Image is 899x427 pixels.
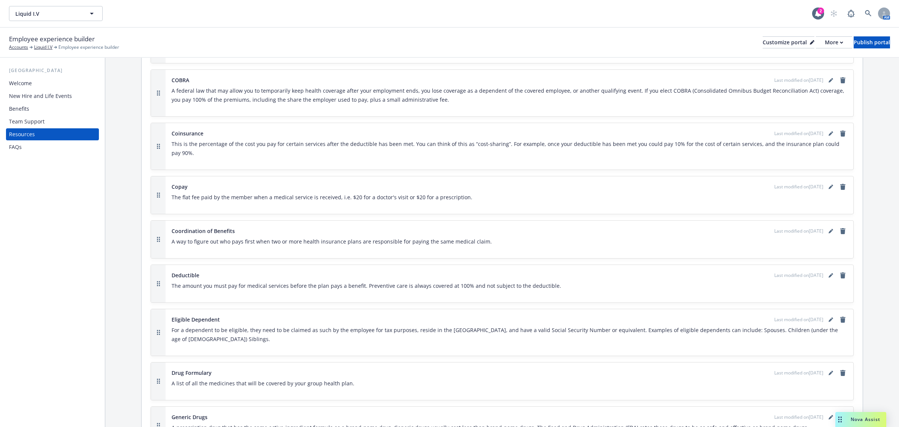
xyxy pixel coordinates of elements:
a: Report a Bug [844,6,859,21]
a: Start snowing [826,6,841,21]
span: Coordination of Benefits [172,227,235,235]
span: Employee experience builder [9,34,95,44]
a: editPencil [826,271,835,280]
button: Nova Assist [835,412,886,427]
span: Last modified on [DATE] [774,414,823,421]
a: editPencil [826,315,835,324]
a: editPencil [826,129,835,138]
a: New Hire and Life Events [6,90,99,102]
div: Drag to move [835,412,845,427]
a: Accounts [9,44,28,51]
span: Last modified on [DATE] [774,272,823,279]
span: Eligible Dependent [172,316,220,323]
p: A federal law that may allow you to temporarily keep health coverage after your employment ends, ... [172,86,847,104]
span: Last modified on [DATE] [774,370,823,376]
div: Welcome [9,77,32,89]
a: Resources [6,128,99,140]
span: COBRA [172,76,189,84]
div: New Hire and Life Events [9,90,72,102]
span: Last modified on [DATE] [774,130,823,137]
a: Search [861,6,876,21]
a: editPencil [826,182,835,191]
button: Liquid I.V [9,6,103,21]
p: The flat fee paid by the member when a medical service is received, i.e. $20 for a doctor's visit... [172,193,847,202]
button: Customize portal [763,36,814,48]
span: Nova Assist [851,416,880,422]
button: More [816,36,852,48]
div: Publish portal [854,37,890,48]
a: editPencil [826,413,835,422]
span: Last modified on [DATE] [774,228,823,235]
div: Team Support [9,116,45,128]
span: Last modified on [DATE] [774,316,823,323]
a: remove [838,76,847,85]
div: [GEOGRAPHIC_DATA] [6,67,99,74]
p: A way to figure out who pays first when two or more health insurance plans are responsible for pa... [172,237,847,246]
a: editPencil [826,76,835,85]
span: Coinsurance [172,129,203,137]
span: Generic Drugs [172,413,208,421]
span: Copay [172,183,188,191]
div: FAQs [9,141,22,153]
a: remove [838,129,847,138]
span: Deductible [172,271,199,279]
span: Last modified on [DATE] [774,183,823,190]
a: remove [838,227,847,236]
div: 2 [817,8,824,14]
a: Liquid I.V [34,44,52,51]
a: FAQs [6,141,99,153]
div: Resources [9,128,35,140]
a: editPencil [826,368,835,377]
a: Benefits [6,103,99,115]
a: Team Support [6,116,99,128]
p: For a dependent to be eligible, they need to be claimed as such by the employee for tax purposes,... [172,326,847,344]
a: Welcome [6,77,99,89]
div: More [825,37,843,48]
span: Drug Formulary [172,369,212,377]
div: Benefits [9,103,29,115]
span: Liquid I.V [15,10,80,18]
a: remove [838,182,847,191]
p: The amount you must pay for medical services before the plan pays a benefit. Preventive care is a... [172,281,847,290]
a: editPencil [826,227,835,236]
a: remove [838,368,847,377]
p: A list of all the medicines that will be covered by your group health plan. [172,379,847,388]
a: remove [838,271,847,280]
div: Customize portal [763,37,814,48]
a: remove [838,315,847,324]
p: This is the percentage of the cost you pay for certain services after the deductible has been met... [172,140,847,158]
span: Employee experience builder [58,44,119,51]
span: Last modified on [DATE] [774,77,823,84]
button: Publish portal [854,36,890,48]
